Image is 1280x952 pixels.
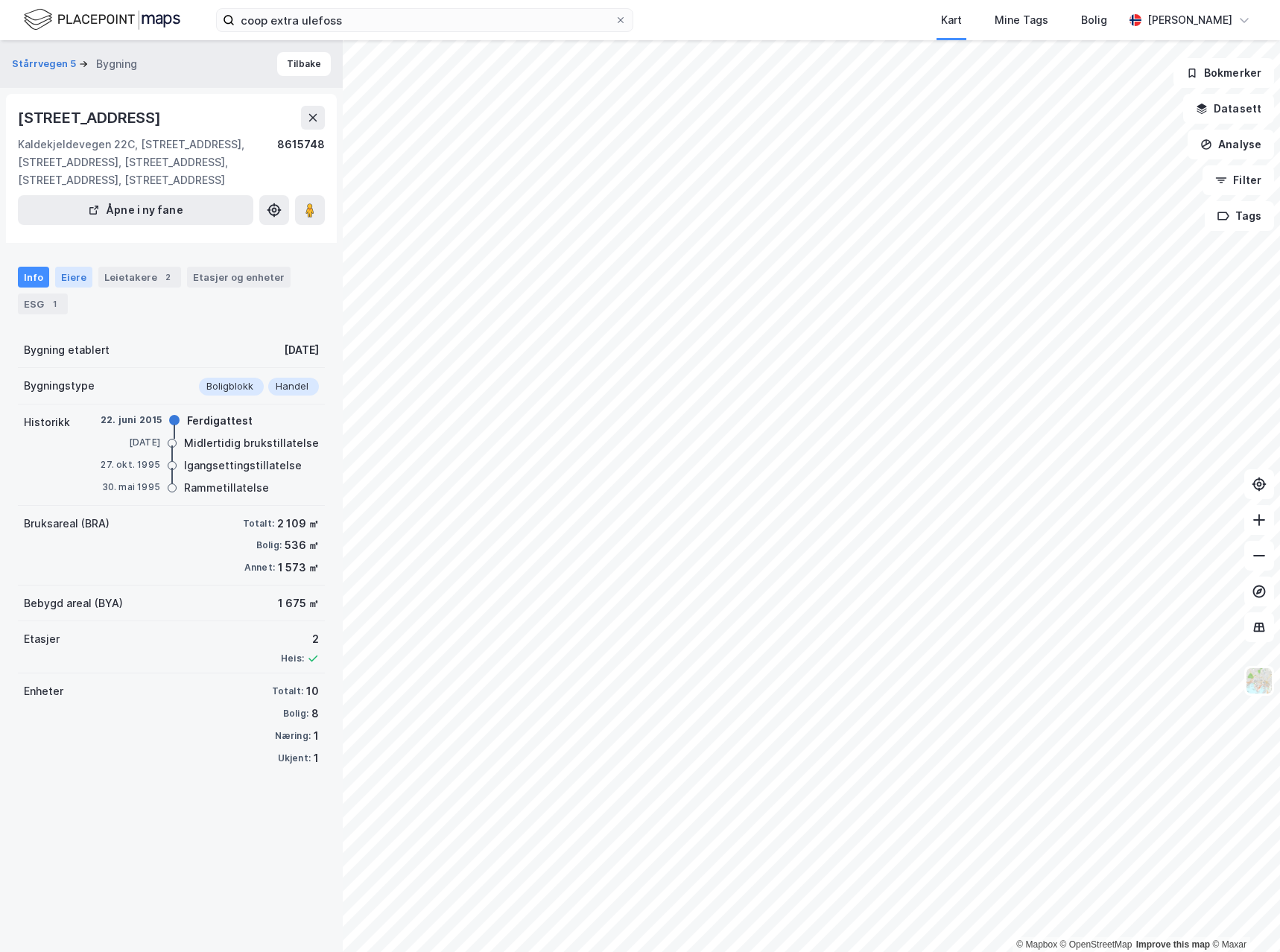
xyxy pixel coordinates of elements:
div: 22. juni 2015 [101,413,162,427]
div: 2 [160,270,175,285]
div: Totalt: [272,685,303,697]
div: 8615748 [277,136,325,189]
button: Bokmerker [1173,58,1274,88]
div: [DATE] [284,341,319,359]
a: Mapbox [1016,939,1057,950]
div: Info [18,267,49,288]
div: 10 [306,682,319,700]
div: 8 [311,705,319,723]
button: Analyse [1188,130,1274,159]
div: ESG [18,293,68,314]
img: Z [1245,667,1273,695]
div: Eiere [55,267,92,288]
div: 30. mai 1995 [101,480,160,494]
div: [STREET_ADDRESS] [18,106,164,130]
div: Leietakere [98,267,181,288]
button: Tilbake [277,52,331,76]
div: 2 109 ㎡ [277,515,319,533]
input: Søk på adresse, matrikkel, gårdeiere, leietakere eller personer [235,9,615,31]
div: Bygning etablert [24,341,110,359]
div: Ferdigattest [187,412,253,430]
button: Stårrvegen 5 [12,57,79,72]
div: Ukjent: [278,752,311,764]
div: Bolig [1081,11,1107,29]
div: Bolig: [256,539,282,551]
img: logo.f888ab2527a4732fd821a326f86c7f29.svg [24,7,180,33]
div: Totalt: [243,518,274,530]
button: Tags [1205,201,1274,231]
div: Etasjer og enheter [193,270,285,284]
div: Bruksareal (BRA) [24,515,110,533]
div: Næring: [275,730,311,742]
button: Åpne i ny fane [18,195,253,225]
div: Bebygd areal (BYA) [24,594,123,612]
div: Kontrollprogram for chat [1205,880,1280,952]
div: Kaldekjeldevegen 22C, [STREET_ADDRESS], [STREET_ADDRESS], [STREET_ADDRESS], [STREET_ADDRESS], [ST... [18,136,277,189]
a: OpenStreetMap [1060,939,1132,950]
div: 1 [47,296,62,311]
div: Rammetillatelse [184,479,269,497]
div: Bolig: [283,708,308,720]
button: Filter [1203,165,1274,195]
div: Enheter [24,682,63,700]
div: 1 573 ㎡ [278,559,319,577]
iframe: Chat Widget [1205,880,1280,952]
div: Midlertidig brukstillatelse [184,434,319,452]
div: Mine Tags [995,11,1048,29]
div: 27. okt. 1995 [101,458,160,472]
div: Bygningstype [24,377,95,395]
div: 536 ㎡ [285,536,319,554]
button: Datasett [1183,94,1274,124]
div: Bygning [96,55,137,73]
div: 2 [281,630,319,648]
div: 1 675 ㎡ [278,594,319,612]
div: Historikk [24,413,70,431]
div: Igangsettingstillatelse [184,457,302,475]
div: Kart [941,11,962,29]
div: [DATE] [101,436,160,449]
div: 1 [314,749,319,767]
div: 1 [314,727,319,745]
div: [PERSON_NAME] [1147,11,1232,29]
div: Etasjer [24,630,60,648]
a: Improve this map [1136,939,1210,950]
div: Annet: [244,562,275,574]
div: Heis: [281,653,304,664]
